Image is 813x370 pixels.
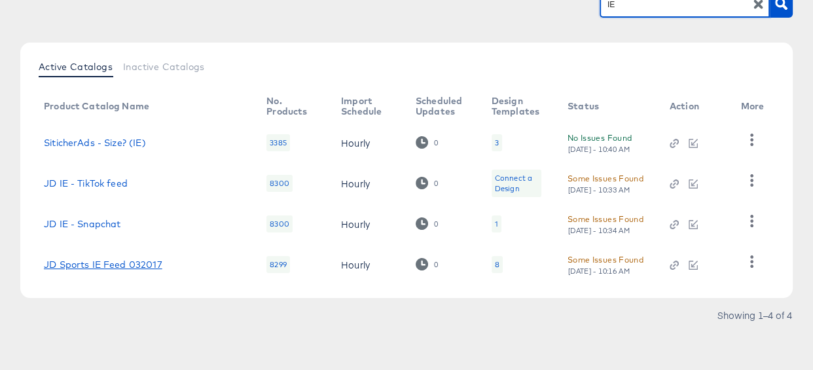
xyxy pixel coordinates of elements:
[492,96,541,117] div: Design Templates
[433,138,439,147] div: 0
[266,134,290,151] div: 3385
[433,219,439,229] div: 0
[492,215,501,232] div: 1
[266,215,293,232] div: 8300
[44,178,128,189] a: JD IE - TikTok feed
[266,256,290,273] div: 8299
[416,258,439,270] div: 0
[495,219,498,229] div: 1
[557,91,659,122] th: Status
[568,253,643,276] button: Some Issues Found[DATE] - 10:16 AM
[416,217,439,230] div: 0
[495,173,538,194] div: Connect a Design
[433,179,439,188] div: 0
[568,172,643,194] button: Some Issues Found[DATE] - 10:33 AM
[717,310,793,320] div: Showing 1–4 of 4
[495,138,499,148] div: 3
[44,219,120,229] a: JD IE - Snapchat
[341,96,389,117] div: Import Schedule
[568,267,630,276] div: [DATE] - 10:16 AM
[39,62,113,72] span: Active Catalogs
[568,172,643,185] div: Some Issues Found
[44,138,146,148] a: SiticherAds - Size? (IE)
[331,163,405,204] td: Hourly
[44,259,162,270] a: JD Sports IE Feed 032017
[495,259,499,270] div: 8
[568,212,643,226] div: Some Issues Found
[331,244,405,285] td: Hourly
[492,256,503,273] div: 8
[416,177,439,189] div: 0
[416,136,439,149] div: 0
[266,96,315,117] div: No. Products
[331,204,405,244] td: Hourly
[568,185,630,194] div: [DATE] - 10:33 AM
[44,101,149,111] div: Product Catalog Name
[123,62,205,72] span: Inactive Catalogs
[433,260,439,269] div: 0
[730,91,780,122] th: More
[331,122,405,163] td: Hourly
[492,170,541,197] div: Connect a Design
[568,212,643,235] button: Some Issues Found[DATE] - 10:34 AM
[659,91,731,122] th: Action
[568,253,643,267] div: Some Issues Found
[416,96,465,117] div: Scheduled Updates
[266,175,293,192] div: 8300
[568,226,630,235] div: [DATE] - 10:34 AM
[492,134,502,151] div: 3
